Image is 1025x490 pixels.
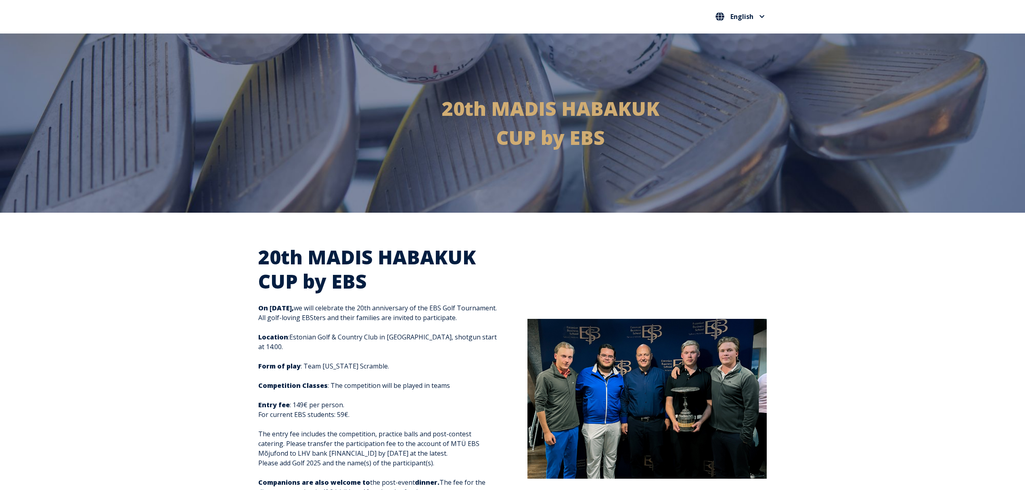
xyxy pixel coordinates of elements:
strong: 20th MADIS HABAKUK CUP by EBS [442,95,659,151]
img: IMG_2510-1 [527,319,767,478]
p: : The competition will be played in teams [258,381,498,390]
button: English [713,10,767,23]
span: English [730,13,753,20]
strong: Competition Classes [258,381,328,390]
p: : Team [US_STATE] Scramble. [258,361,498,371]
p: The entry fee includes the competition, practice balls and post-contest catering. Please transfer... [258,429,498,468]
strong: Companions are also welcome to [258,478,370,487]
nav: Select your language [713,10,767,23]
strong: Entry fee [258,400,290,409]
span: 20th MADIS HABAKUK CUP by EBS [258,244,476,294]
strong: On [DATE], [258,304,294,312]
p: we will celebrate the 20th anniversary of the EBS Golf Tournament. All golf-loving EBSters and th... [258,303,498,322]
strong: Form of play [258,362,301,371]
span: . [456,313,457,322]
strong: Location [258,333,288,341]
strong: dinner. [415,478,439,487]
span: Estonian Golf & Country Club in [GEOGRAPHIC_DATA], shotgun start at 14:00. [258,333,497,351]
p: : 149€ per person. For current EBS students: 59€. [258,400,498,419]
p: : [258,332,498,352]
